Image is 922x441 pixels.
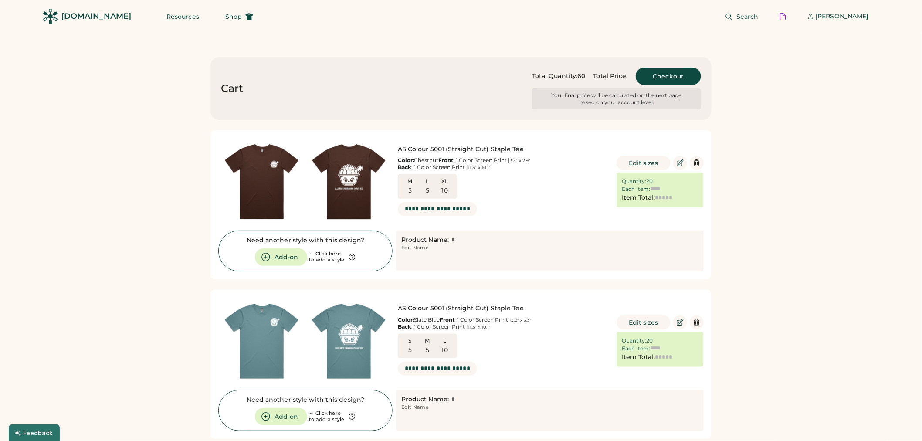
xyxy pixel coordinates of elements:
div: Quantity: [622,337,646,344]
img: generate-image [305,298,393,385]
button: Resources [156,8,210,25]
div: AS Colour 5001 (Straight Cut) Staple Tee [398,145,609,154]
div: Total Quantity: [532,72,578,81]
div: Item Total: [622,193,655,202]
div: Item Total: [622,353,655,362]
div: Product Name: [401,236,449,244]
strong: Back [398,323,411,330]
div: [DOMAIN_NAME] [61,11,131,22]
img: generate-image [218,138,305,225]
img: generate-image [305,138,393,225]
img: generate-image [218,298,305,385]
div: 5 [426,346,429,355]
div: M [403,178,417,185]
div: 60 [578,72,586,81]
div: S [403,337,417,344]
font: 3.3" x 2.9" [510,158,530,163]
div: L [438,337,452,344]
div: AS Colour 5001 (Straight Cut) Staple Tee [398,304,609,313]
div: Total Price: [593,72,628,81]
button: Search [715,8,769,25]
div: 10 [442,346,448,355]
div: Your final price will be calculated on the next page based on your account level. [549,92,684,106]
strong: Color: [398,316,414,323]
button: Delete [690,156,704,170]
div: Edit Name [401,244,429,251]
button: Shop [215,8,264,25]
font: 11.3" x 10.1" [468,165,491,170]
strong: Back [398,164,411,170]
button: Edit sizes [617,156,671,170]
div: ← Click here to add a style [309,251,345,263]
button: Delete [690,315,704,329]
div: Quantity: [622,178,646,185]
div: Need another style with this design? [247,236,365,245]
div: L [420,178,434,185]
img: Rendered Logo - Screens [43,9,58,24]
button: Edit Product [673,315,687,329]
strong: Color: [398,157,414,163]
div: Slate Blue : 1 Color Screen Print | : 1 Color Screen Print | [398,316,609,330]
div: 10 [442,187,448,195]
strong: Front [440,316,454,323]
div: Need another style with this design? [247,396,365,404]
div: 20 [646,337,653,344]
div: 5 [426,187,429,195]
div: 20 [646,178,653,185]
div: [PERSON_NAME] [816,12,869,21]
span: Shop [225,14,242,20]
div: 5 [408,346,412,355]
div: Cart [221,81,243,95]
font: 3.8" x 3.3" [511,317,532,323]
div: Chestnut : 1 Color Screen Print | : 1 Color Screen Print | [398,157,609,171]
font: 11.3" x 10.1" [468,324,491,330]
div: Each Item: [622,345,650,352]
div: XL [438,178,452,185]
button: Checkout [636,68,701,85]
button: Edit sizes [617,315,671,329]
div: M [420,337,434,344]
button: Edit Product [673,156,687,170]
div: Edit Name [401,404,429,411]
span: Search [736,14,759,20]
button: Add-on [255,248,307,266]
strong: Front [438,157,453,163]
div: Product Name: [401,395,449,404]
div: Each Item: [622,186,650,193]
div: ← Click here to add a style [309,410,345,423]
div: 5 [408,187,412,195]
button: Add-on [255,408,307,425]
